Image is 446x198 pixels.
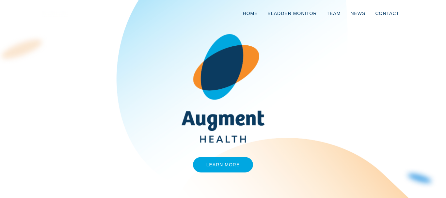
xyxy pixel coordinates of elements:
[263,3,322,24] a: Bladder Monitor
[370,3,404,24] a: Contact
[42,11,68,17] img: logo
[193,157,253,173] a: Learn More
[177,34,269,143] img: AugmentHealth_FullColor_Transparent.png
[322,3,345,24] a: Team
[345,3,370,24] a: News
[238,3,263,24] a: Home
